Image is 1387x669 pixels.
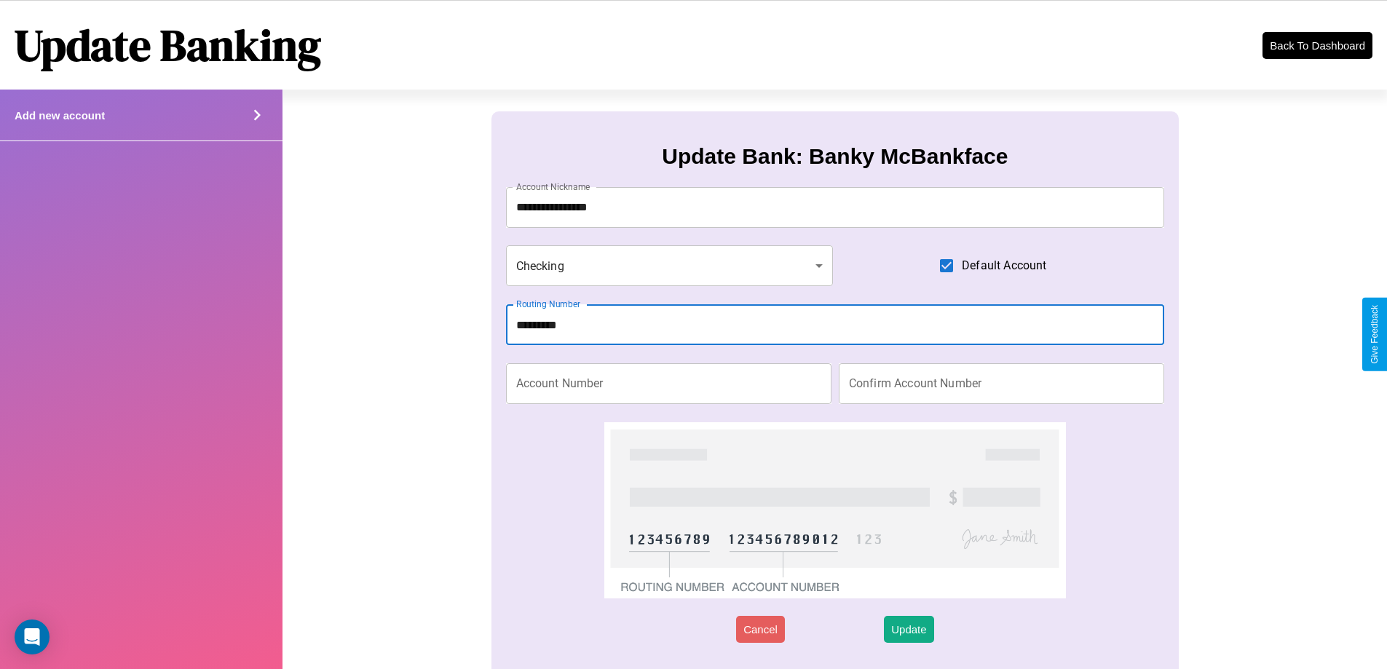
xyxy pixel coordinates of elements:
button: Back To Dashboard [1262,32,1372,59]
h1: Update Banking [15,15,321,75]
button: Cancel [736,616,785,643]
label: Routing Number [516,298,580,310]
h3: Update Bank: Banky McBankface [662,144,1008,169]
label: Account Nickname [516,181,590,193]
h4: Add new account [15,109,105,122]
img: check [604,422,1065,598]
button: Update [884,616,933,643]
div: Give Feedback [1370,305,1380,364]
span: Default Account [962,257,1046,274]
div: Open Intercom Messenger [15,619,50,654]
div: Checking [506,245,834,286]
